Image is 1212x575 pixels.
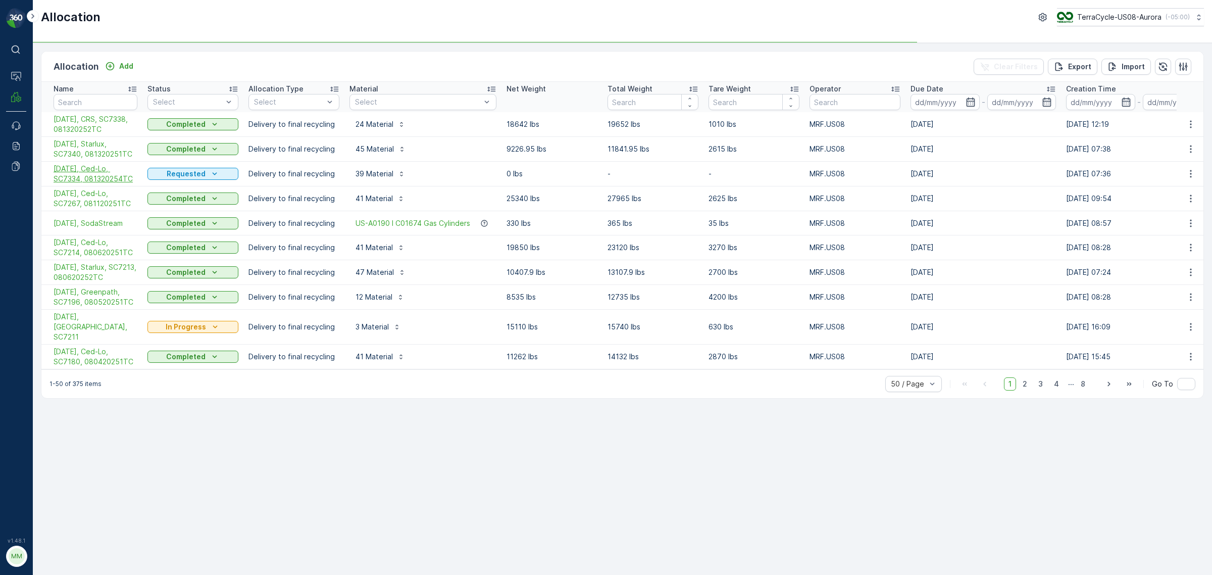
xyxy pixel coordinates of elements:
[1066,84,1116,94] p: Creation Time
[166,144,206,154] p: Completed
[608,84,652,94] p: Total Weight
[507,292,597,302] p: 8535 lbs
[254,97,324,107] p: Select
[1152,379,1173,389] span: Go To
[608,322,698,332] p: 15740 lbs
[1076,377,1090,391] span: 8
[349,319,407,335] button: 3 Material
[905,137,1061,162] td: [DATE]
[507,218,597,228] p: 330 lbs
[243,162,344,186] td: Delivery to final recycling
[810,94,900,110] input: Search
[507,243,597,253] p: 19850 lbs
[54,262,137,282] a: 08/08/25, Starlux, SC7213, 080620252TC
[905,186,1061,211] td: [DATE]
[905,211,1061,235] td: [DATE]
[356,169,393,179] p: 39 Material
[709,243,799,253] p: 3270 lbs
[54,218,137,228] a: 08/01/25, SodaStream
[804,162,905,186] td: MRF.US08
[507,119,597,129] p: 18642 lbs
[349,84,378,94] p: Material
[905,162,1061,186] td: [DATE]
[608,218,698,228] p: 365 lbs
[54,164,137,184] a: 08/15/25, Ced-Lo, SC7334, 081320254TC
[356,322,389,332] p: 3 Material
[119,61,133,71] p: Add
[349,116,412,132] button: 24 Material
[709,94,799,110] input: Search
[804,186,905,211] td: MRF.US08
[147,143,238,155] button: Completed
[349,239,411,256] button: 41 Material
[608,352,698,362] p: 14132 lbs
[356,119,393,129] p: 24 Material
[709,84,751,94] p: Tare Weight
[804,285,905,310] td: MRF.US08
[6,8,26,28] img: logo
[356,144,394,154] p: 45 Material
[166,218,206,228] p: Completed
[243,310,344,345] td: Delivery to final recycling
[54,188,137,209] a: 08/12/25, Ced-Lo, SC7267, 081120251TC
[54,312,137,342] span: [DATE], [GEOGRAPHIC_DATA], SC7211
[166,119,206,129] p: Completed
[243,235,344,260] td: Delivery to final recycling
[49,380,102,388] p: 1-50 of 375 items
[1137,96,1141,108] p: -
[147,168,238,180] button: Requested
[166,322,206,332] p: In Progress
[243,211,344,235] td: Delivery to final recycling
[9,548,25,564] div: MM
[54,347,137,367] span: [DATE], Ced-Lo, SC7180, 080420251TC
[54,287,137,307] span: [DATE], Greenpath, SC7196, 080520251TC
[507,169,597,179] p: 0 lbs
[1057,8,1204,26] button: TerraCycle-US08-Aurora(-05:00)
[54,237,137,258] a: 08/08/25, Ced-Lo, SC7214, 080620251TC
[6,538,26,544] span: v 1.48.1
[987,94,1056,110] input: dd/mm/yyyy
[147,266,238,278] button: Completed
[709,292,799,302] p: 4200 lbs
[54,94,137,110] input: Search
[507,144,597,154] p: 9226.95 lbs
[166,194,206,204] p: Completed
[804,112,905,137] td: MRF.US08
[41,9,100,25] p: Allocation
[243,260,344,285] td: Delivery to final recycling
[1034,377,1047,391] span: 3
[147,291,238,303] button: Completed
[911,84,943,94] p: Due Date
[507,322,597,332] p: 15110 lbs
[905,112,1061,137] td: [DATE]
[507,84,546,94] p: Net Weight
[349,349,411,365] button: 41 Material
[54,164,137,184] span: [DATE], Ced-Lo, SC7334, 081320254TC
[166,352,206,362] p: Completed
[54,139,137,159] span: [DATE], Starlux, SC7340, 081320251TC
[147,351,238,363] button: Completed
[810,84,841,94] p: Operator
[1049,377,1064,391] span: 4
[905,235,1061,260] td: [DATE]
[54,60,99,74] p: Allocation
[54,188,137,209] span: [DATE], Ced-Lo, SC7267, 081120251TC
[1143,94,1212,110] input: dd/mm/yyyy
[905,345,1061,369] td: [DATE]
[1068,377,1074,391] p: ...
[709,322,799,332] p: 630 lbs
[243,112,344,137] td: Delivery to final recycling
[804,345,905,369] td: MRF.US08
[147,193,238,205] button: Completed
[608,194,698,204] p: 27965 lbs
[147,217,238,229] button: Completed
[507,267,597,277] p: 10407.9 lbs
[1122,62,1145,72] p: Import
[356,218,470,228] a: US-A0190 I C01674 Gas Cylinders
[349,190,411,207] button: 41 Material
[709,144,799,154] p: 2615 lbs
[507,352,597,362] p: 11262 lbs
[147,321,238,333] button: In Progress
[243,345,344,369] td: Delivery to final recycling
[709,352,799,362] p: 2870 lbs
